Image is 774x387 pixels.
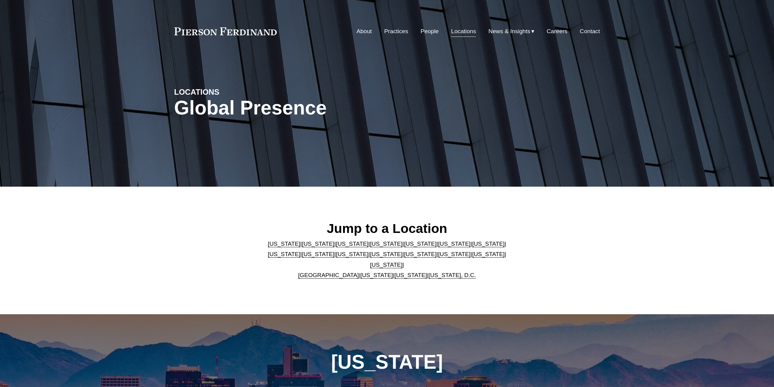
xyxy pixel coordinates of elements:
a: [US_STATE], D.C. [429,272,476,278]
a: [US_STATE] [404,251,436,257]
a: [US_STATE] [360,272,393,278]
a: [US_STATE] [394,272,427,278]
a: [US_STATE] [268,251,300,257]
a: [US_STATE] [302,251,335,257]
a: Locations [451,26,476,37]
a: [US_STATE] [370,241,403,247]
a: [US_STATE] [472,241,505,247]
h2: Jump to a Location [263,220,511,236]
a: About [356,26,372,37]
a: [US_STATE] [472,251,505,257]
a: Careers [547,26,567,37]
h4: LOCATIONS [174,87,281,97]
a: People [421,26,439,37]
a: [US_STATE] [370,251,403,257]
a: [GEOGRAPHIC_DATA] [298,272,359,278]
a: [US_STATE] [370,262,403,268]
a: [US_STATE] [336,251,369,257]
a: [US_STATE] [438,241,470,247]
a: [US_STATE] [336,241,369,247]
h1: Global Presence [174,97,458,119]
a: Contact [580,26,600,37]
a: [US_STATE] [268,241,300,247]
h1: [US_STATE] [298,351,476,373]
a: [US_STATE] [438,251,470,257]
a: folder dropdown [488,26,534,37]
span: News & Insights [488,26,530,37]
a: Practices [384,26,408,37]
p: | | | | | | | | | | | | | | | | | | [263,239,511,281]
a: [US_STATE] [404,241,436,247]
a: [US_STATE] [302,241,335,247]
